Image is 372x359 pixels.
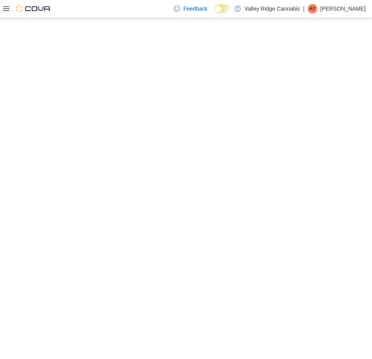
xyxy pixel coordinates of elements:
[16,5,51,13] img: Cova
[303,4,305,13] p: |
[214,5,231,13] input: Dark Mode
[183,5,207,13] span: Feedback
[171,1,210,17] a: Feedback
[308,4,317,13] div: Andrew Yu
[245,4,300,13] p: Valley Ridge Cannabis
[320,4,366,13] p: [PERSON_NAME]
[309,4,315,13] span: AY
